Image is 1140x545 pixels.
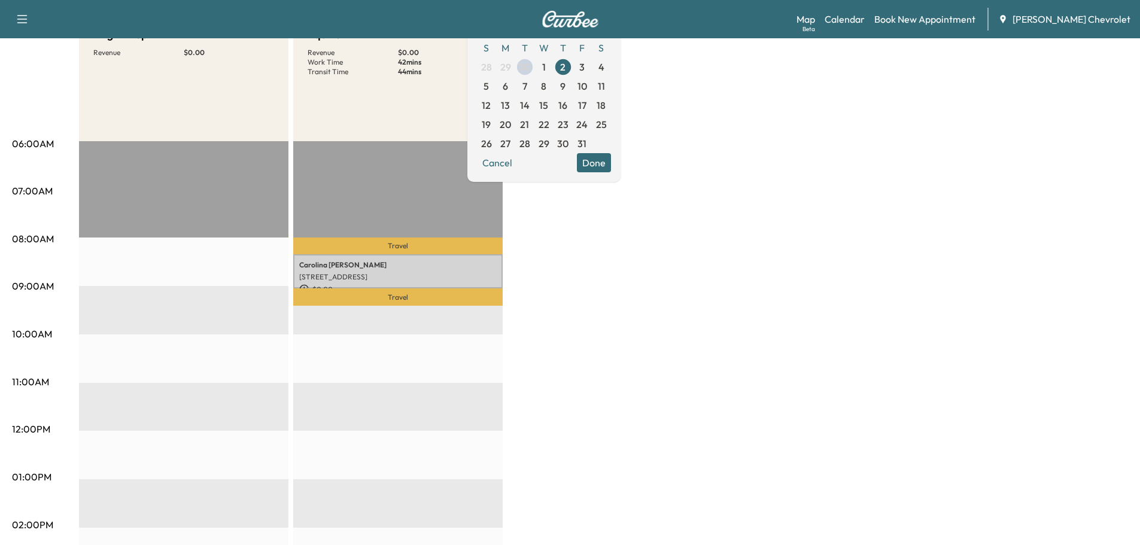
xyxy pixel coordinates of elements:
[299,260,497,270] p: Carolina [PERSON_NAME]
[299,284,497,295] p: $ 0.00
[539,136,549,151] span: 29
[1013,12,1130,26] span: [PERSON_NAME] Chevrolet
[560,79,566,93] span: 9
[558,98,567,112] span: 16
[598,60,604,74] span: 4
[398,48,488,57] p: $ 0.00
[482,117,491,132] span: 19
[576,117,588,132] span: 24
[12,517,53,532] p: 02:00PM
[12,279,54,293] p: 09:00AM
[299,272,497,282] p: [STREET_ADDRESS]
[542,11,599,28] img: Curbee Logo
[542,60,546,74] span: 1
[596,117,607,132] span: 25
[597,98,606,112] span: 18
[578,98,586,112] span: 17
[12,422,50,436] p: 12:00PM
[484,79,489,93] span: 5
[12,232,54,246] p: 08:00AM
[579,60,585,74] span: 3
[573,38,592,57] span: F
[577,79,587,93] span: 10
[519,60,531,74] span: 30
[12,470,51,484] p: 01:00PM
[398,67,488,77] p: 44 mins
[12,136,54,151] p: 06:00AM
[825,12,865,26] a: Calendar
[501,98,510,112] span: 13
[598,79,605,93] span: 11
[12,327,52,341] p: 10:00AM
[496,38,515,57] span: M
[515,38,534,57] span: T
[12,184,53,198] p: 07:00AM
[554,38,573,57] span: T
[477,153,518,172] button: Cancel
[520,117,529,132] span: 21
[477,38,496,57] span: S
[577,136,586,151] span: 31
[500,60,511,74] span: 29
[592,38,611,57] span: S
[293,238,503,254] p: Travel
[481,60,492,74] span: 28
[560,60,566,74] span: 2
[293,288,503,306] p: Travel
[557,136,569,151] span: 30
[541,79,546,93] span: 8
[308,57,398,67] p: Work Time
[184,48,274,57] p: $ 0.00
[93,48,184,57] p: Revenue
[503,79,508,93] span: 6
[558,117,569,132] span: 23
[874,12,975,26] a: Book New Appointment
[500,136,510,151] span: 27
[577,153,611,172] button: Done
[308,67,398,77] p: Transit Time
[522,79,527,93] span: 7
[519,136,530,151] span: 28
[481,136,492,151] span: 26
[482,98,491,112] span: 12
[539,117,549,132] span: 22
[520,98,530,112] span: 14
[797,12,815,26] a: MapBeta
[500,117,511,132] span: 20
[802,25,815,34] div: Beta
[534,38,554,57] span: W
[539,98,548,112] span: 15
[308,48,398,57] p: Revenue
[12,375,49,389] p: 11:00AM
[398,57,488,67] p: 42 mins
